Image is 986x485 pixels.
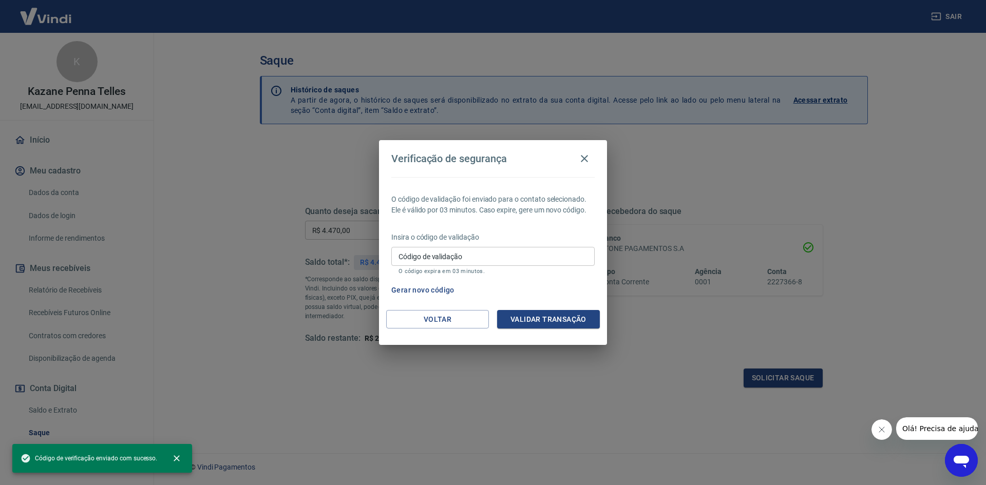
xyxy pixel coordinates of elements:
p: Insira o código de validação [391,232,595,243]
iframe: Mensagem da empresa [896,417,978,440]
button: close [165,447,188,470]
p: O código expira em 03 minutos. [399,268,587,275]
span: Código de verificação enviado com sucesso. [21,453,157,463]
span: Olá! Precisa de ajuda? [6,7,86,15]
p: O código de validação foi enviado para o contato selecionado. Ele é válido por 03 minutos. Caso e... [391,194,595,216]
iframe: Botão para abrir a janela de mensagens [945,444,978,477]
h4: Verificação de segurança [391,152,507,165]
iframe: Fechar mensagem [871,419,892,440]
button: Validar transação [497,310,600,329]
button: Gerar novo código [387,281,459,300]
button: Voltar [386,310,489,329]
